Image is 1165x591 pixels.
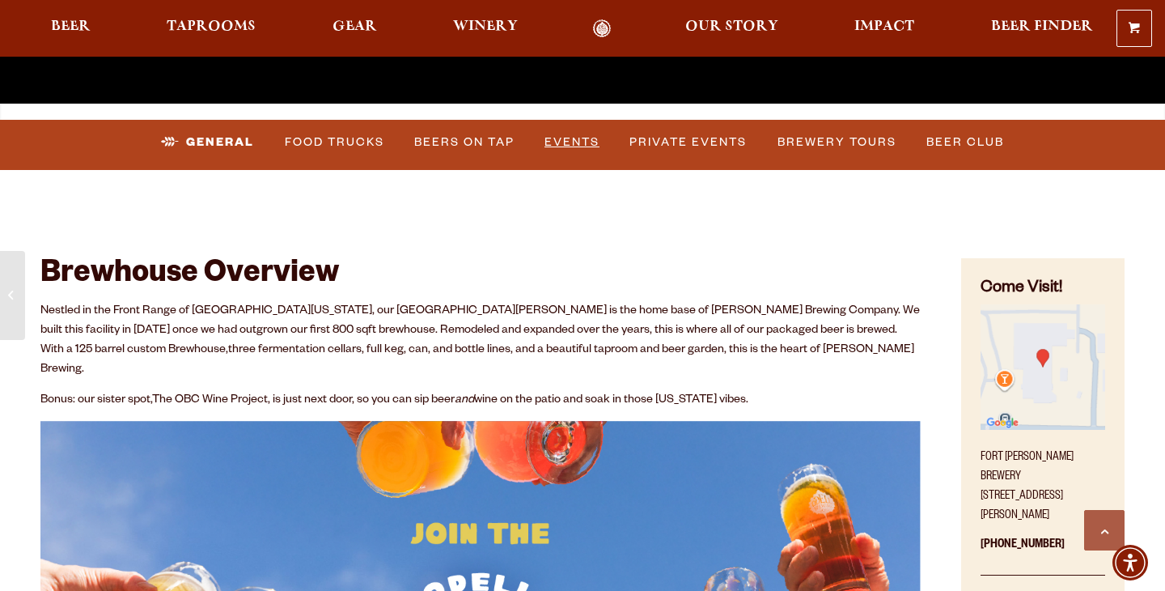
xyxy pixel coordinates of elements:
[844,19,925,38] a: Impact
[333,20,377,33] span: Gear
[685,20,778,33] span: Our Story
[981,422,1105,435] a: Find on Google Maps (opens in a new window)
[443,19,528,38] a: Winery
[278,124,391,161] a: Food Trucks
[40,258,921,294] h2: Brewhouse Overview
[991,20,1093,33] span: Beer Finder
[40,391,921,410] p: Bonus: our sister spot, , is just next door, so you can sip beer wine on the patio and soak in th...
[1112,545,1148,580] div: Accessibility Menu
[322,19,388,38] a: Gear
[675,19,789,38] a: Our Story
[920,124,1010,161] a: Beer Club
[771,124,903,161] a: Brewery Tours
[51,20,91,33] span: Beer
[40,19,101,38] a: Beer
[1084,510,1125,551] a: Scroll to top
[453,20,518,33] span: Winery
[981,304,1105,429] img: Small thumbnail of location on map
[981,439,1105,526] p: Fort [PERSON_NAME] Brewery [STREET_ADDRESS][PERSON_NAME]
[538,124,606,161] a: Events
[572,19,633,38] a: Odell Home
[623,124,753,161] a: Private Events
[40,344,914,376] span: three fermentation cellars, full keg, can, and bottle lines, and a beautiful taproom and beer gar...
[155,124,261,161] a: General
[854,20,914,33] span: Impact
[408,124,521,161] a: Beers on Tap
[167,20,256,33] span: Taprooms
[156,19,266,38] a: Taprooms
[455,394,474,407] em: and
[981,278,1105,301] h4: Come Visit!
[981,526,1105,576] p: [PHONE_NUMBER]
[40,302,921,380] p: Nestled in the Front Range of [GEOGRAPHIC_DATA][US_STATE], our [GEOGRAPHIC_DATA][PERSON_NAME] is ...
[152,394,268,407] a: The OBC Wine Project
[981,19,1104,38] a: Beer Finder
